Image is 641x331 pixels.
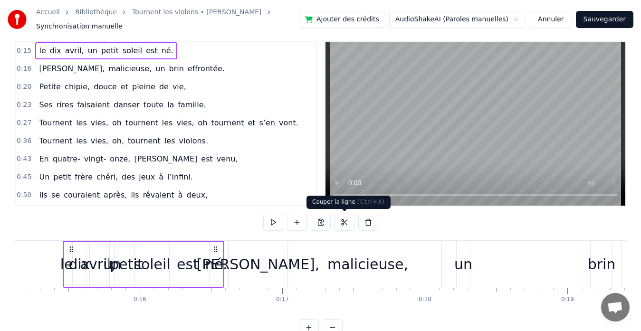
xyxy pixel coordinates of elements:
div: le [60,254,73,275]
div: est [177,254,199,275]
div: un [454,254,472,275]
span: effrontée. [187,63,226,74]
span: les [163,135,176,146]
button: Annuler [530,11,572,28]
span: venu, [216,153,239,164]
span: vingt- [83,153,107,164]
span: s’en [258,117,276,128]
div: soleil [134,254,170,275]
div: petit [110,254,143,275]
span: est [200,153,213,164]
span: quatre- [52,153,81,164]
div: [PERSON_NAME], [197,254,320,275]
span: brin [168,63,185,74]
span: Synchronisation manuelle [36,22,123,31]
span: 0:20 [17,82,31,92]
div: dix [68,254,90,275]
span: 0:15 [17,46,31,56]
span: oh [111,117,123,128]
span: ( Ctrl+X ) [357,199,385,205]
span: et [247,117,256,128]
span: soleil [122,45,143,56]
span: 0:27 [17,118,31,128]
span: et [120,81,129,92]
span: après, [103,189,128,200]
span: Petite [38,81,62,92]
span: la [166,99,175,110]
span: chéri, [96,171,119,182]
span: tournent [210,117,245,128]
span: de [158,81,170,92]
span: petit [52,171,72,182]
span: deux, [186,189,209,200]
button: Ajouter des crédits [299,11,385,28]
span: rêvaient [142,189,175,200]
span: 0:16 [17,64,31,74]
span: faisaient [76,99,111,110]
div: 0:16 [134,296,146,303]
span: oh [197,117,209,128]
span: l’infini. [166,171,194,182]
div: 0:17 [276,296,289,303]
span: petit [100,45,120,56]
span: Tournent [38,135,73,146]
span: malicieuse, [107,63,153,74]
div: avril, [80,254,116,275]
span: couraient [63,189,101,200]
span: est [145,45,158,56]
div: 0:19 [561,296,574,303]
span: [PERSON_NAME] [133,153,198,164]
span: pleine [131,81,156,92]
span: se [50,189,61,200]
div: 0:18 [419,296,431,303]
span: violons. [178,135,210,146]
span: danser [113,99,141,110]
span: Ses [38,99,53,110]
span: tournent [124,117,159,128]
span: des [121,171,136,182]
span: 0:45 [17,172,31,182]
span: dix [49,45,62,56]
div: Ouvrir le chat [601,293,630,322]
span: à [158,171,164,182]
span: onze, [109,153,131,164]
div: Couper la ligne [306,196,391,209]
span: 0:23 [17,100,31,110]
span: vies, [90,117,109,128]
span: à [177,189,184,200]
span: Un [38,171,50,182]
span: tournent [127,135,162,146]
a: Tournent les violons • [PERSON_NAME] [132,8,261,17]
span: chipie, [64,81,91,92]
span: né. [161,45,174,56]
span: En [38,153,49,164]
span: les [75,135,88,146]
span: 0:43 [17,154,31,164]
span: rires [56,99,74,110]
a: Accueil [36,8,60,17]
span: les [75,117,88,128]
span: Ils [38,189,48,200]
span: douce [93,81,118,92]
img: youka [8,10,27,29]
div: malicieuse, [327,254,408,275]
div: brin [588,254,616,275]
span: 0:50 [17,190,31,200]
span: jeux [138,171,156,182]
span: les [161,117,174,128]
span: famille. [177,99,207,110]
span: vont. [278,117,299,128]
nav: breadcrumb [36,8,299,31]
a: Bibliothèque [75,8,117,17]
span: un [87,45,98,56]
span: ils [130,189,140,200]
span: le [38,45,47,56]
span: un [154,63,166,74]
button: Sauvegarder [576,11,633,28]
span: Tournent [38,117,73,128]
span: avril, [64,45,85,56]
span: oh, [111,135,125,146]
span: toute [143,99,164,110]
div: un [103,254,121,275]
span: frère [74,171,94,182]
